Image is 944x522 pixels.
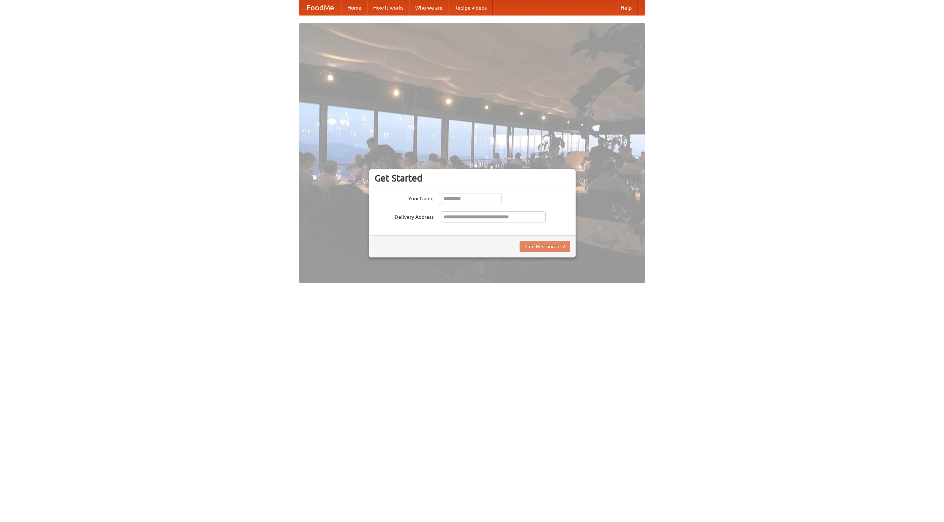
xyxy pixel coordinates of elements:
a: Home [341,0,367,15]
a: How it works [367,0,409,15]
a: Recipe videos [448,0,493,15]
h3: Get Started [375,173,570,184]
a: FoodMe [299,0,341,15]
a: Who we are [409,0,448,15]
label: Your Name [375,193,434,202]
a: Help [615,0,638,15]
button: Find Restaurants! [520,241,570,252]
label: Delivery Address [375,211,434,221]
